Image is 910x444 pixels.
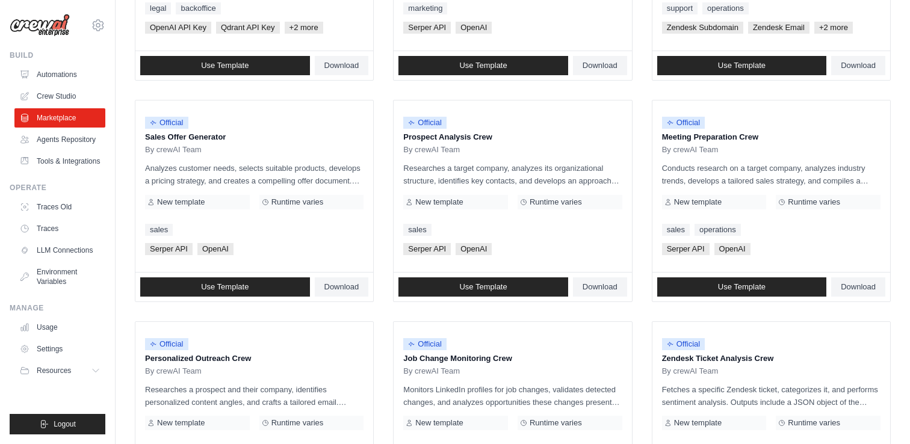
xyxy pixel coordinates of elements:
[271,197,324,207] span: Runtime varies
[398,277,568,297] a: Use Template
[176,2,220,14] a: backoffice
[145,366,202,376] span: By crewAI Team
[415,418,463,428] span: New template
[145,2,171,14] a: legal
[403,338,447,350] span: Official
[714,243,751,255] span: OpenAI
[403,22,451,34] span: Serper API
[37,366,71,375] span: Resources
[674,197,722,207] span: New template
[10,51,105,60] div: Build
[573,277,627,297] a: Download
[662,117,705,129] span: Official
[403,131,622,143] p: Prospect Analysis Crew
[14,361,105,380] button: Resources
[145,224,173,236] a: sales
[201,282,249,292] span: Use Template
[145,383,364,409] p: Researches a prospect and their company, identifies personalized content angles, and crafts a tai...
[398,56,568,75] a: Use Template
[201,61,249,70] span: Use Template
[702,2,749,14] a: operations
[315,56,369,75] a: Download
[456,243,492,255] span: OpenAI
[662,145,719,155] span: By crewAI Team
[145,243,193,255] span: Serper API
[788,418,840,428] span: Runtime varies
[718,61,766,70] span: Use Template
[14,241,105,260] a: LLM Connections
[415,197,463,207] span: New template
[662,2,698,14] a: support
[841,282,876,292] span: Download
[788,197,840,207] span: Runtime varies
[583,61,617,70] span: Download
[662,243,710,255] span: Serper API
[145,338,188,350] span: Official
[10,303,105,313] div: Manage
[315,277,369,297] a: Download
[157,197,205,207] span: New template
[14,152,105,171] a: Tools & Integrations
[140,277,310,297] a: Use Template
[324,282,359,292] span: Download
[14,197,105,217] a: Traces Old
[14,219,105,238] a: Traces
[657,277,827,297] a: Use Template
[157,418,205,428] span: New template
[530,197,582,207] span: Runtime varies
[456,22,492,34] span: OpenAI
[662,366,719,376] span: By crewAI Team
[662,131,881,143] p: Meeting Preparation Crew
[145,117,188,129] span: Official
[662,224,690,236] a: sales
[695,224,741,236] a: operations
[403,2,447,14] a: marketing
[197,243,234,255] span: OpenAI
[573,56,627,75] a: Download
[403,243,451,255] span: Serper API
[403,224,431,236] a: sales
[459,61,507,70] span: Use Template
[662,338,705,350] span: Official
[403,383,622,409] p: Monitors LinkedIn profiles for job changes, validates detected changes, and analyzes opportunitie...
[216,22,280,34] span: Qdrant API Key
[145,22,211,34] span: OpenAI API Key
[748,22,809,34] span: Zendesk Email
[145,353,364,365] p: Personalized Outreach Crew
[718,282,766,292] span: Use Template
[324,61,359,70] span: Download
[403,162,622,187] p: Researches a target company, analyzes its organizational structure, identifies key contacts, and ...
[14,130,105,149] a: Agents Repository
[403,145,460,155] span: By crewAI Team
[14,262,105,291] a: Environment Variables
[403,353,622,365] p: Job Change Monitoring Crew
[145,162,364,187] p: Analyzes customer needs, selects suitable products, develops a pricing strategy, and creates a co...
[140,56,310,75] a: Use Template
[10,414,105,434] button: Logout
[14,108,105,128] a: Marketplace
[10,183,105,193] div: Operate
[459,282,507,292] span: Use Template
[662,353,881,365] p: Zendesk Ticket Analysis Crew
[831,277,885,297] a: Download
[662,162,881,187] p: Conducts research on a target company, analyzes industry trends, develops a tailored sales strate...
[14,318,105,337] a: Usage
[662,383,881,409] p: Fetches a specific Zendesk ticket, categorizes it, and performs sentiment analysis. Outputs inclu...
[14,87,105,106] a: Crew Studio
[814,22,853,34] span: +2 more
[271,418,324,428] span: Runtime varies
[14,65,105,84] a: Automations
[674,418,722,428] span: New template
[403,117,447,129] span: Official
[10,14,70,37] img: Logo
[657,56,827,75] a: Use Template
[662,22,743,34] span: Zendesk Subdomain
[145,145,202,155] span: By crewAI Team
[14,339,105,359] a: Settings
[583,282,617,292] span: Download
[145,131,364,143] p: Sales Offer Generator
[831,56,885,75] a: Download
[285,22,323,34] span: +2 more
[403,366,460,376] span: By crewAI Team
[54,419,76,429] span: Logout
